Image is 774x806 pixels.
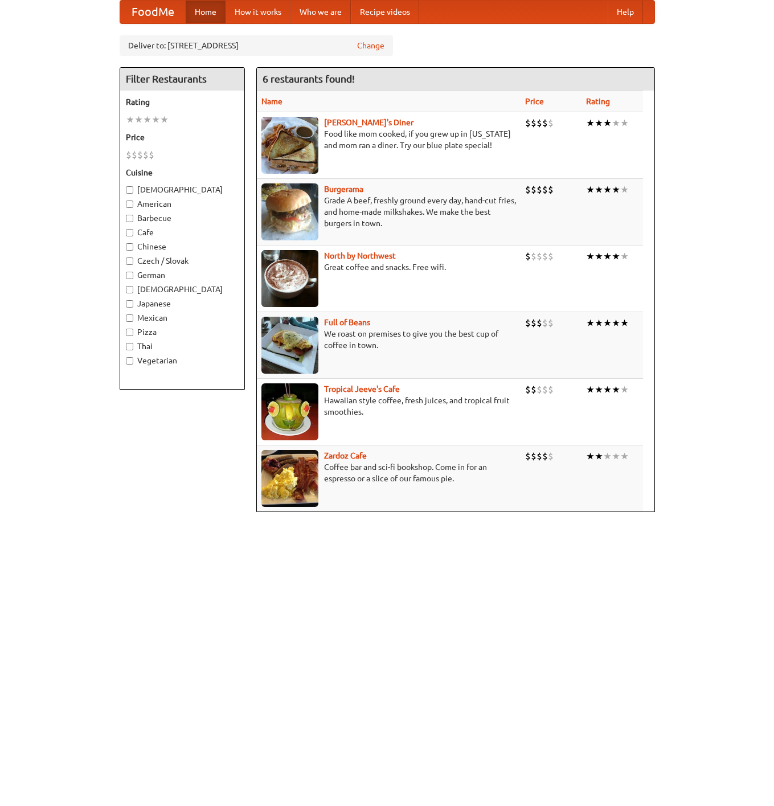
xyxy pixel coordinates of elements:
[324,384,400,394] b: Tropical Jeeve's Cafe
[612,183,620,196] li: ★
[595,183,603,196] li: ★
[603,117,612,129] li: ★
[126,184,239,195] label: [DEMOGRAPHIC_DATA]
[126,167,239,178] h5: Cuisine
[324,318,370,327] a: Full of Beans
[351,1,419,23] a: Recipe videos
[531,383,537,396] li: $
[537,317,542,329] li: $
[586,250,595,263] li: ★
[126,355,239,366] label: Vegetarian
[595,450,603,463] li: ★
[603,383,612,396] li: ★
[261,250,318,307] img: north.jpg
[143,113,151,126] li: ★
[595,317,603,329] li: ★
[126,357,133,365] input: Vegetarian
[120,68,244,91] h4: Filter Restaurants
[263,73,355,84] ng-pluralize: 6 restaurants found!
[261,195,516,229] p: Grade A beef, freshly ground every day, hand-cut fries, and home-made milkshakes. We make the bes...
[151,113,160,126] li: ★
[537,250,542,263] li: $
[126,341,239,352] label: Thai
[126,212,239,224] label: Barbecue
[120,35,393,56] div: Deliver to: [STREET_ADDRESS]
[261,328,516,351] p: We roast on premises to give you the best cup of coffee in town.
[548,450,554,463] li: $
[132,149,137,161] li: $
[548,183,554,196] li: $
[595,383,603,396] li: ★
[126,269,239,281] label: German
[126,272,133,279] input: German
[143,149,149,161] li: $
[126,132,239,143] h5: Price
[261,450,318,507] img: zardoz.jpg
[548,317,554,329] li: $
[126,329,133,336] input: Pizza
[586,450,595,463] li: ★
[586,317,595,329] li: ★
[620,117,629,129] li: ★
[126,149,132,161] li: $
[542,183,548,196] li: $
[542,250,548,263] li: $
[603,183,612,196] li: ★
[126,298,239,309] label: Japanese
[542,450,548,463] li: $
[261,117,318,174] img: sallys.jpg
[126,255,239,267] label: Czech / Slovak
[324,185,363,194] a: Burgerama
[586,97,610,106] a: Rating
[620,450,629,463] li: ★
[531,183,537,196] li: $
[324,251,396,260] a: North by Northwest
[586,117,595,129] li: ★
[525,383,531,396] li: $
[542,317,548,329] li: $
[261,183,318,240] img: burgerama.jpg
[542,383,548,396] li: $
[537,383,542,396] li: $
[261,317,318,374] img: beans.jpg
[186,1,226,23] a: Home
[134,113,143,126] li: ★
[525,317,531,329] li: $
[525,250,531,263] li: $
[603,250,612,263] li: ★
[126,343,133,350] input: Thai
[542,117,548,129] li: $
[126,326,239,338] label: Pizza
[537,450,542,463] li: $
[586,383,595,396] li: ★
[126,241,239,252] label: Chinese
[149,149,154,161] li: $
[548,250,554,263] li: $
[548,117,554,129] li: $
[126,201,133,208] input: American
[531,117,537,129] li: $
[137,149,143,161] li: $
[595,250,603,263] li: ★
[126,300,133,308] input: Japanese
[525,97,544,106] a: Price
[586,183,595,196] li: ★
[612,117,620,129] li: ★
[548,383,554,396] li: $
[261,97,282,106] a: Name
[612,250,620,263] li: ★
[120,1,186,23] a: FoodMe
[261,461,516,484] p: Coffee bar and sci-fi bookshop. Come in for an espresso or a slice of our famous pie.
[324,451,367,460] a: Zardoz Cafe
[620,383,629,396] li: ★
[620,250,629,263] li: ★
[126,312,239,324] label: Mexican
[525,450,531,463] li: $
[126,229,133,236] input: Cafe
[612,450,620,463] li: ★
[620,183,629,196] li: ★
[126,198,239,210] label: American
